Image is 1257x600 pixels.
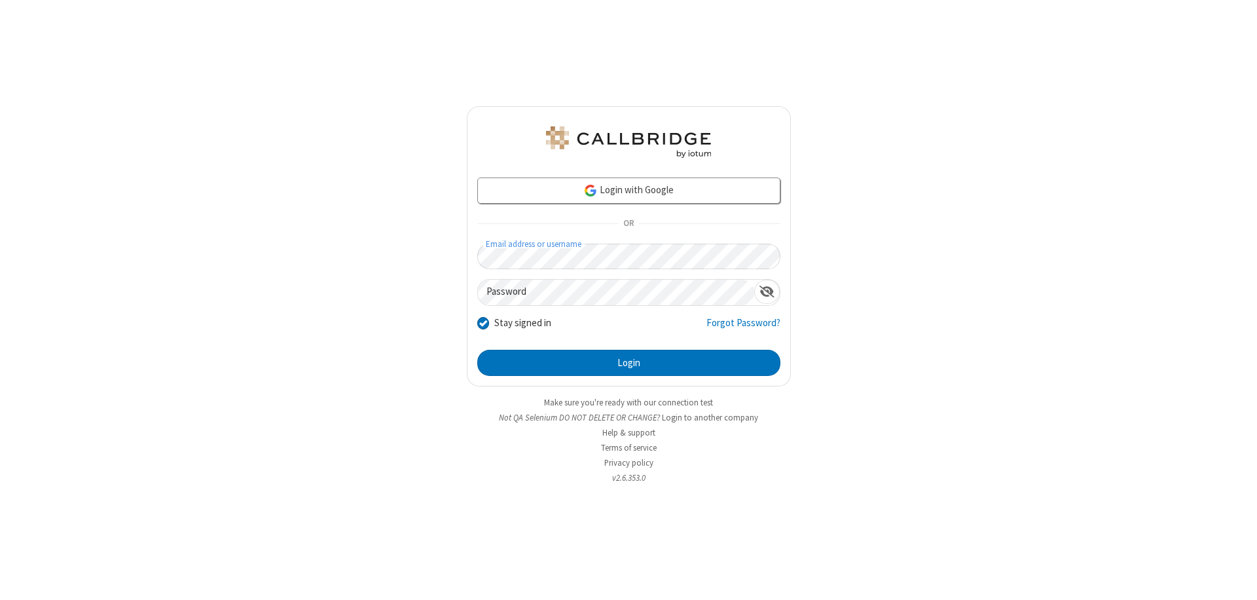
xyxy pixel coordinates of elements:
a: Login with Google [477,178,780,204]
button: Login to another company [662,411,758,424]
a: Forgot Password? [706,316,780,341]
img: google-icon.png [583,183,598,198]
li: Not QA Selenium DO NOT DELETE OR CHANGE? [467,411,791,424]
iframe: Chat [1224,566,1247,591]
div: Show password [754,280,780,304]
button: Login [477,350,780,376]
a: Terms of service [601,442,657,453]
li: v2.6.353.0 [467,472,791,484]
span: OR [618,215,639,233]
a: Make sure you're ready with our connection test [544,397,713,408]
a: Help & support [602,427,655,438]
input: Email address or username [477,244,780,269]
a: Privacy policy [604,457,653,468]
input: Password [478,280,754,305]
label: Stay signed in [494,316,551,331]
img: QA Selenium DO NOT DELETE OR CHANGE [543,126,714,158]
